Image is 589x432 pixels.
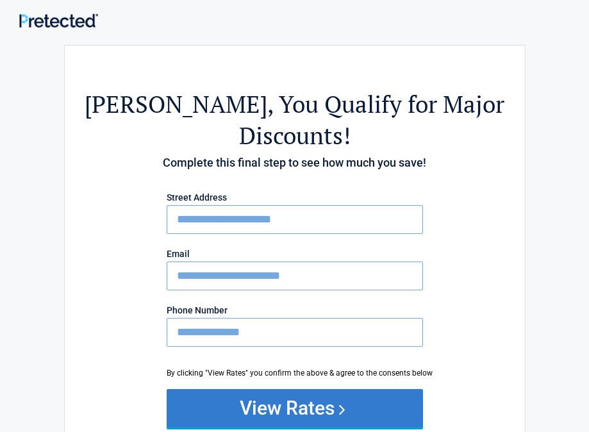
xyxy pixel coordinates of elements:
label: Email [167,249,423,258]
span: [PERSON_NAME] [85,88,267,120]
button: View Rates [167,389,423,428]
h2: , You Qualify for Major Discounts! [71,88,518,151]
h4: Complete this final step to see how much you save! [71,154,518,171]
label: Street Address [167,193,423,202]
img: Main Logo [19,13,98,28]
label: Phone Number [167,306,423,315]
div: By clicking "View Rates" you confirm the above & agree to the consents below [167,367,423,379]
